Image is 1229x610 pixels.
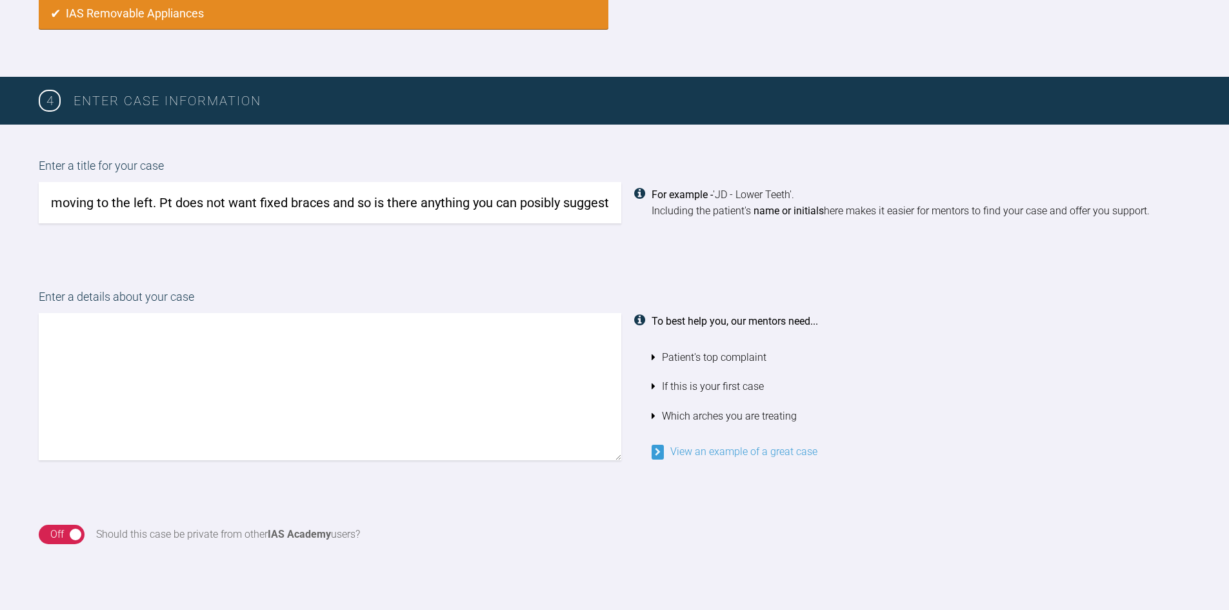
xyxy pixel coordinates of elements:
a: View an example of a great case [652,445,817,458]
label: Enter a details about your case [39,288,1190,313]
label: Enter a title for your case [39,157,1190,182]
span: 4 [39,90,61,112]
strong: IAS Academy [268,528,331,540]
strong: For example - [652,188,713,201]
strong: name or initials [754,205,824,217]
h3: Enter case information [74,90,1190,111]
input: JD - Lower Teeth [39,182,621,223]
div: 'JD - Lower Teeth'. Including the patient's here makes it easier for mentors to find your case an... [652,187,1191,219]
li: Which arches you are treating [652,402,1191,431]
li: Patient's top complaint [652,343,1191,372]
li: If this is your first case [652,372,1191,402]
strong: To best help you, our mentors need... [652,315,818,327]
div: Off [50,526,64,543]
div: Should this case be private from other users? [96,526,360,543]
